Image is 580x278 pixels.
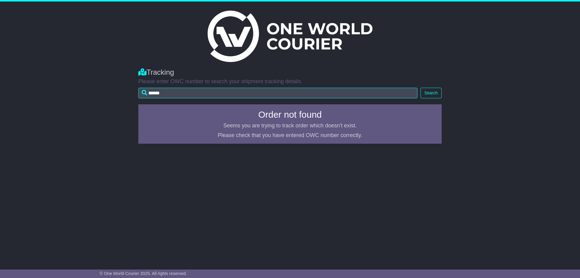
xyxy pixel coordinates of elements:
[420,88,442,98] button: Search
[138,78,442,85] p: Please enter OWC number to search your shipment tracking details.
[142,110,438,119] h4: Order not found
[138,68,442,77] div: Tracking
[208,11,372,62] img: Light
[142,132,438,139] p: Please check that you have entered OWC number correctly.
[142,123,438,129] p: Seems you are trying to track order which doesn't exist.
[100,271,187,276] span: © One World Courier 2025. All rights reserved.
